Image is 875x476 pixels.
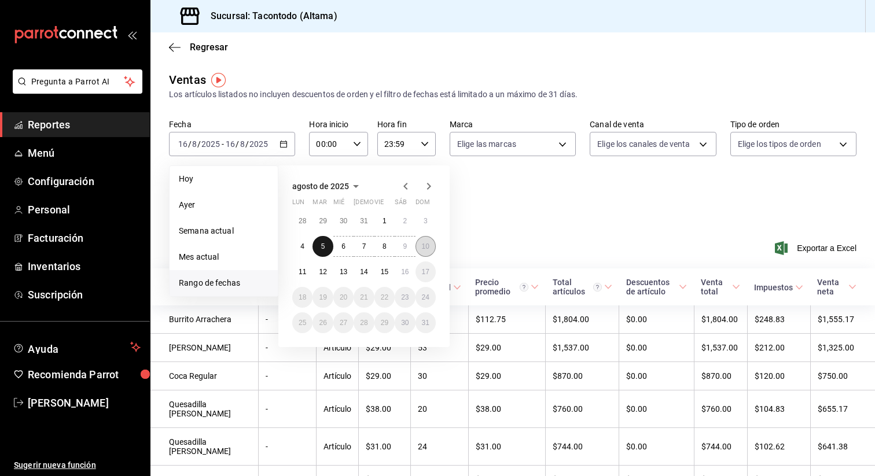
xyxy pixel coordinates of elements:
abbr: sábado [395,198,407,211]
abbr: 29 de agosto de 2025 [381,319,388,327]
abbr: miércoles [333,198,344,211]
abbr: 21 de agosto de 2025 [360,293,367,301]
button: 14 de agosto de 2025 [354,261,374,282]
abbr: 13 de agosto de 2025 [340,268,347,276]
abbr: 22 de agosto de 2025 [381,293,388,301]
td: $1,537.00 [694,334,747,362]
abbr: 26 de agosto de 2025 [319,319,326,327]
span: Elige los canales de venta [597,138,690,150]
input: ---- [249,139,269,149]
button: open_drawer_menu [127,30,137,39]
input: -- [225,139,236,149]
td: $0.00 [619,362,694,390]
td: $212.00 [747,334,810,362]
button: 13 de agosto de 2025 [333,261,354,282]
abbr: 11 de agosto de 2025 [299,268,306,276]
td: $112.75 [468,305,545,334]
button: 19 de agosto de 2025 [312,287,333,308]
abbr: 7 de agosto de 2025 [362,242,366,250]
span: Pregunta a Parrot AI [31,76,124,88]
button: 1 de agosto de 2025 [374,211,395,231]
button: 16 de agosto de 2025 [395,261,415,282]
td: Burrito Arrachera [150,305,258,334]
div: Impuestos [754,283,793,292]
button: 18 de agosto de 2025 [292,287,312,308]
td: $760.00 [546,390,619,428]
span: Elige las marcas [457,138,516,150]
abbr: 30 de agosto de 2025 [401,319,409,327]
button: 20 de agosto de 2025 [333,287,354,308]
td: Artículo [316,390,358,428]
button: 30 de julio de 2025 [333,211,354,231]
td: - [258,334,316,362]
td: 30 [410,362,468,390]
td: $0.00 [619,305,694,334]
button: 11 de agosto de 2025 [292,261,312,282]
button: 27 de agosto de 2025 [333,312,354,333]
button: Exportar a Excel [777,241,856,255]
abbr: 3 de agosto de 2025 [424,217,428,225]
td: 53 [410,334,468,362]
abbr: 10 de agosto de 2025 [422,242,429,250]
td: $120.00 [747,362,810,390]
span: [PERSON_NAME] [28,395,141,411]
span: Personal [28,202,141,217]
span: agosto de 2025 [292,182,349,191]
td: $104.83 [747,390,810,428]
svg: El total artículos considera cambios de precios en los artículos así como costos adicionales por ... [593,283,602,291]
td: $29.00 [468,362,545,390]
td: $870.00 [546,362,619,390]
span: Venta total [701,278,740,296]
td: 24 [410,428,468,466]
td: $1,804.00 [546,305,619,334]
input: -- [192,139,197,149]
svg: Precio promedio = Total artículos / cantidad [520,283,528,291]
td: $29.00 [358,334,410,362]
div: Los artículos listados no incluyen descuentos de orden y el filtro de fechas está limitado a un m... [169,88,856,101]
span: Total artículos [553,278,612,296]
button: 30 de agosto de 2025 [395,312,415,333]
span: Configuración [28,174,141,189]
div: Ventas [169,71,206,88]
td: $38.00 [468,390,545,428]
button: 24 de agosto de 2025 [416,287,436,308]
abbr: 19 de agosto de 2025 [319,293,326,301]
label: Fecha [169,120,295,128]
button: 12 de agosto de 2025 [312,261,333,282]
label: Canal de venta [590,120,716,128]
div: Venta neta [817,278,846,296]
abbr: 28 de agosto de 2025 [360,319,367,327]
td: Artículo [316,334,358,362]
input: -- [178,139,188,149]
div: Precio promedio [475,278,528,296]
td: $29.00 [468,334,545,362]
abbr: 17 de agosto de 2025 [422,268,429,276]
abbr: 29 de julio de 2025 [319,217,326,225]
abbr: 16 de agosto de 2025 [401,268,409,276]
button: 5 de agosto de 2025 [312,236,333,257]
td: $102.62 [747,428,810,466]
button: 4 de agosto de 2025 [292,236,312,257]
td: $0.00 [619,428,694,466]
td: $38.00 [358,390,410,428]
button: Pregunta a Parrot AI [13,69,142,94]
span: Semana actual [179,225,269,237]
td: $1,325.00 [810,334,875,362]
td: 20 [410,390,468,428]
abbr: jueves [354,198,422,211]
abbr: 27 de agosto de 2025 [340,319,347,327]
h3: Sucursal: Tacontodo (Altama) [201,9,337,23]
abbr: 20 de agosto de 2025 [340,293,347,301]
button: Regresar [169,42,228,53]
td: $760.00 [694,390,747,428]
button: 23 de agosto de 2025 [395,287,415,308]
span: Ayer [179,199,269,211]
td: $31.00 [358,428,410,466]
abbr: domingo [416,198,430,211]
span: Elige los tipos de orden [738,138,821,150]
button: 7 de agosto de 2025 [354,236,374,257]
button: 6 de agosto de 2025 [333,236,354,257]
td: Artículo [316,362,358,390]
td: $29.00 [358,362,410,390]
div: Descuentos de artículo [626,278,677,296]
